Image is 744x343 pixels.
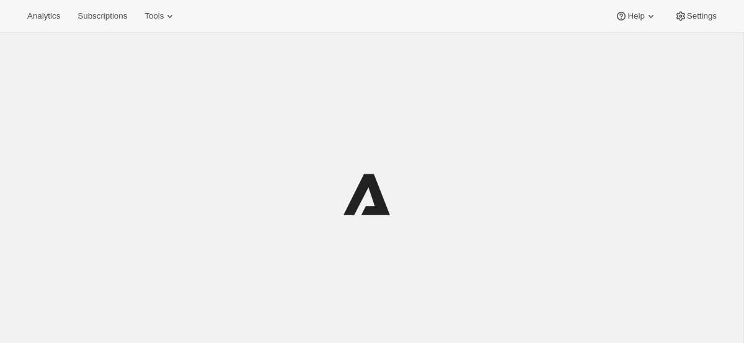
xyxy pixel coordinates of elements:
[77,11,127,21] span: Subscriptions
[627,11,644,21] span: Help
[667,7,724,25] button: Settings
[137,7,184,25] button: Tools
[687,11,717,21] span: Settings
[144,11,164,21] span: Tools
[70,7,135,25] button: Subscriptions
[608,7,664,25] button: Help
[20,7,68,25] button: Analytics
[27,11,60,21] span: Analytics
